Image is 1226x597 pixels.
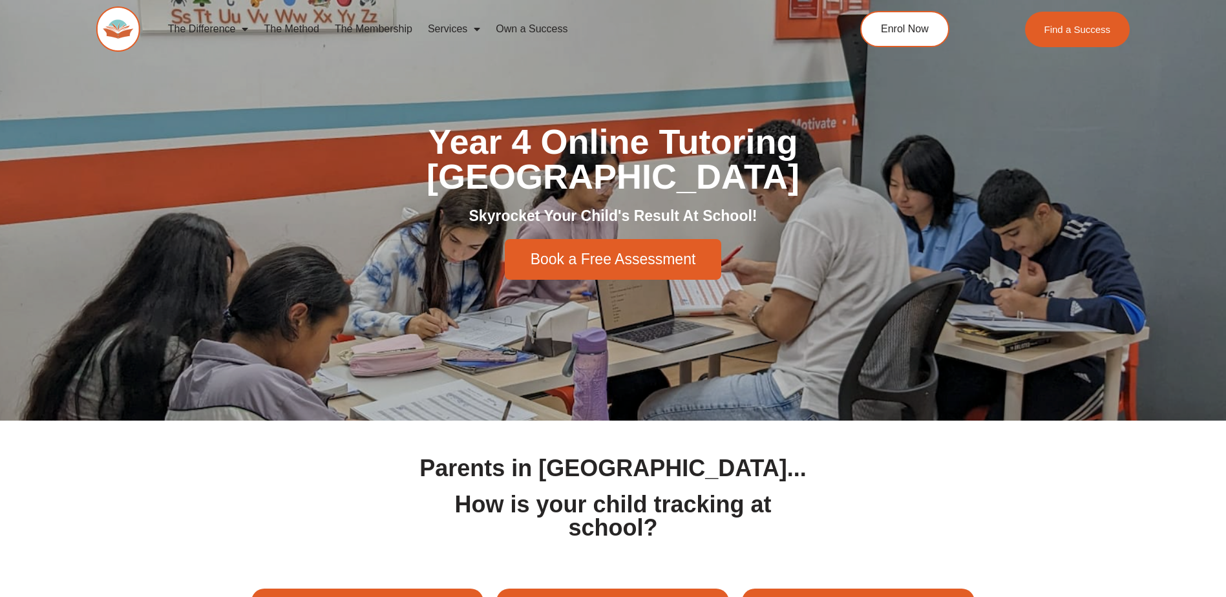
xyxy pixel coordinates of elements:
h2: Skyrocket Your Child's Result At School! [251,207,975,226]
a: Book a Free Assessment [505,239,722,280]
h1: Parents in [GEOGRAPHIC_DATA]... [414,457,812,480]
span: Enrol Now [881,24,929,34]
a: Enrol Now [860,11,949,47]
a: The Difference [160,14,257,44]
h1: Year 4 Online Tutoring [GEOGRAPHIC_DATA] [251,124,975,194]
span: Book a Free Assessment [531,252,696,267]
h1: How is your child tracking at school? [414,493,812,539]
a: Services [420,14,488,44]
a: The Method [256,14,326,44]
a: Find a Success [1025,12,1130,47]
span: Find a Success [1044,25,1111,34]
a: The Membership [327,14,420,44]
nav: Menu [160,14,801,44]
a: Own a Success [488,14,575,44]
